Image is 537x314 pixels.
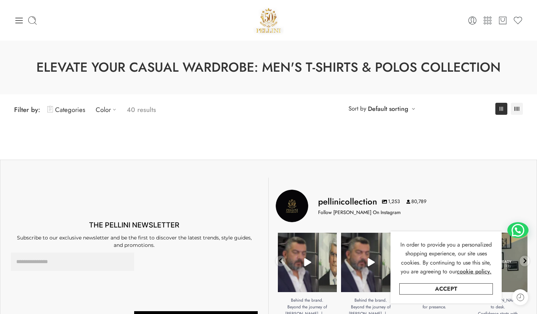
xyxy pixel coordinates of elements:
[134,253,192,303] iframe: reCAPTCHA
[348,103,366,114] span: Sort by
[96,101,120,118] a: Color
[318,196,377,208] h3: pellinicollection
[406,198,426,205] span: 80,789
[498,16,508,25] a: Cart
[399,283,493,295] a: Accept
[14,105,40,114] span: Filter by:
[47,101,85,118] a: Categories
[11,253,134,271] input: Email Address *
[467,16,477,25] a: Login / Register
[400,241,492,276] span: In order to provide you a personalized shopping experience, our site uses cookies. By continuing ...
[17,235,252,248] span: Subscribe to our exclusive newsletter and be the first to discover the latest trends, style guide...
[276,190,530,222] a: Pellini Collection pellinicollection 1,253 80,789 Follow [PERSON_NAME] On Instagram
[382,198,400,205] span: 1,253
[18,58,519,77] h1: Elevate Your Casual Wardrobe: Men's T-Shirts & Polos Collection
[513,16,523,25] a: Wishlist
[457,267,491,276] a: cookie policy.
[253,5,284,35] a: Pellini -
[253,5,284,35] img: Pellini
[127,101,156,118] p: 40 results
[368,104,408,114] a: Default sorting
[414,297,455,310] span: Defined by detail, built for presence.
[89,221,179,229] span: THE PELLINI NEWSLETTER
[318,209,401,216] p: Follow [PERSON_NAME] On Instagram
